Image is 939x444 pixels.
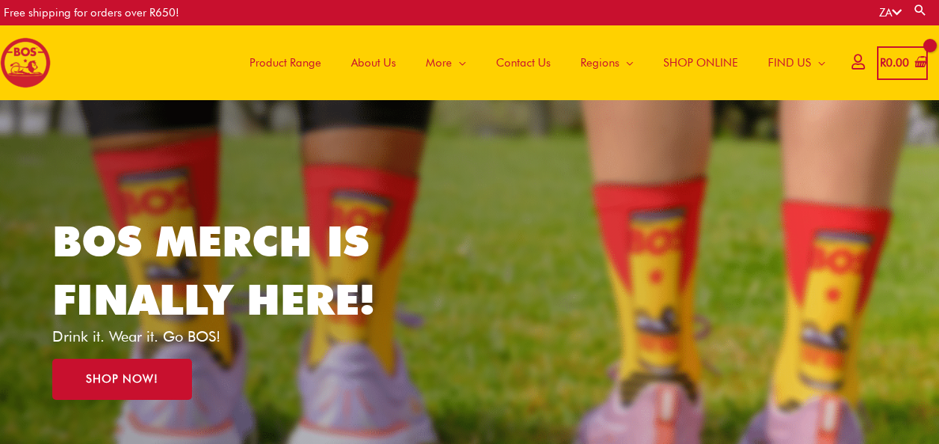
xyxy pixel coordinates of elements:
[768,40,811,85] span: FIND US
[565,25,648,100] a: Regions
[880,56,886,70] span: R
[426,40,452,85] span: More
[913,3,928,17] a: Search button
[52,359,192,400] a: SHOP NOW!
[648,25,753,100] a: SHOP ONLINE
[880,56,909,70] bdi: 0.00
[250,40,321,85] span: Product Range
[481,25,565,100] a: Contact Us
[879,6,902,19] a: ZA
[663,40,738,85] span: SHOP ONLINE
[52,216,375,324] a: BOS MERCH IS FINALLY HERE!
[580,40,619,85] span: Regions
[351,40,396,85] span: About Us
[411,25,481,100] a: More
[52,329,397,344] p: Drink it. Wear it. Go BOS!
[86,374,158,385] span: SHOP NOW!
[336,25,411,100] a: About Us
[877,46,928,80] a: View Shopping Cart, empty
[223,25,840,100] nav: Site Navigation
[496,40,551,85] span: Contact Us
[235,25,336,100] a: Product Range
